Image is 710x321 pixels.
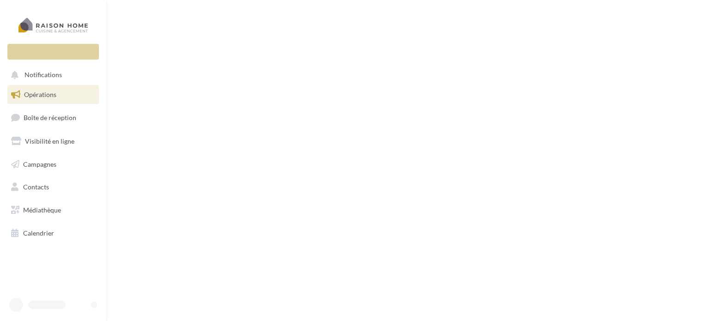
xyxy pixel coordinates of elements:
a: Visibilité en ligne [6,132,101,151]
span: Campagnes [23,160,56,168]
span: Médiathèque [23,206,61,214]
span: Boîte de réception [24,114,76,121]
span: Calendrier [23,229,54,237]
a: Contacts [6,177,101,197]
span: Visibilité en ligne [25,137,74,145]
span: Notifications [24,71,62,79]
span: Opérations [24,91,56,98]
a: Calendrier [6,224,101,243]
a: Opérations [6,85,101,104]
a: Campagnes [6,155,101,174]
a: Boîte de réception [6,108,101,127]
a: Médiathèque [6,200,101,220]
span: Contacts [23,183,49,191]
div: Nouvelle campagne [7,44,99,60]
